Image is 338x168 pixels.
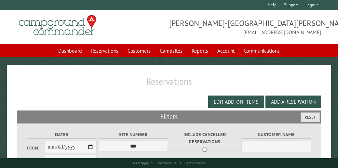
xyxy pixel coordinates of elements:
[156,45,186,57] a: Campsites
[17,13,98,38] img: Campground Commander
[213,45,238,57] a: Account
[27,131,96,138] label: Dates
[54,45,86,57] a: Dashboard
[169,18,321,36] span: [PERSON_NAME]-[GEOGRAPHIC_DATA][PERSON_NAME] [EMAIL_ADDRESS][DOMAIN_NAME]
[188,45,212,57] a: Reports
[87,45,122,57] a: Reservations
[99,131,168,138] label: Site Number
[124,45,155,57] a: Customers
[170,131,239,145] label: Include Cancelled Reservations
[27,145,44,151] label: From:
[301,112,320,122] button: Reset
[17,75,321,93] h1: Reservations
[265,96,321,108] button: Add a Reservation
[241,131,311,138] label: Customer Name
[17,110,321,123] h2: Filters
[208,96,264,108] button: Edit Add-on Items
[240,45,284,57] a: Communications
[132,161,206,165] small: © Campground Commander LLC. All rights reserved.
